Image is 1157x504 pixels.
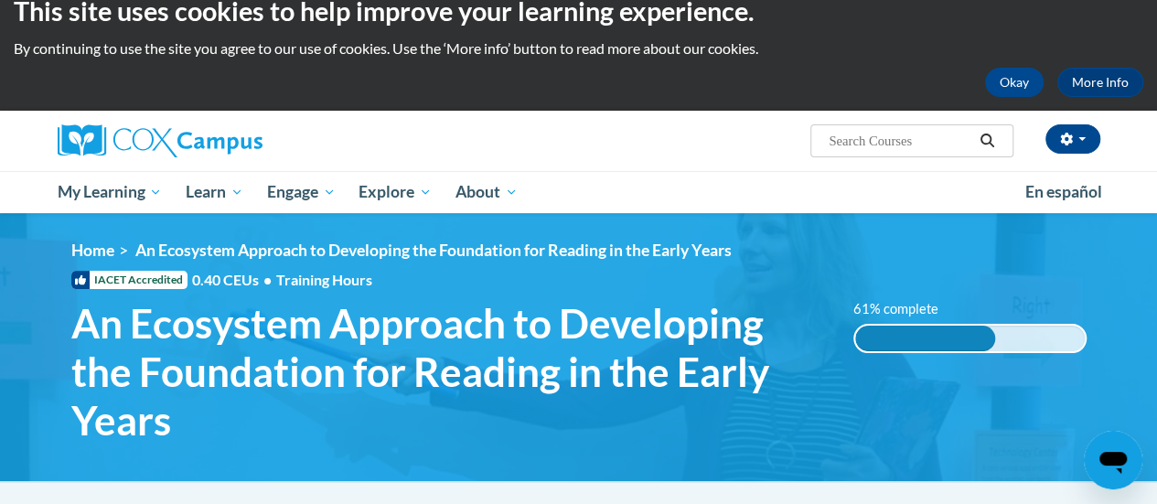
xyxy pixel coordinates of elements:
span: 0.40 CEUs [192,270,276,290]
iframe: Botón para iniciar la ventana de mensajería [1084,431,1142,489]
a: My Learning [46,171,175,213]
span: An Ecosystem Approach to Developing the Foundation for Reading in the Early Years [135,241,732,260]
a: Explore [347,171,444,213]
button: Search [973,130,1001,152]
input: Search Courses [827,130,973,152]
label: 61% complete [853,299,959,319]
a: More Info [1057,68,1143,97]
a: About [444,171,530,213]
span: An Ecosystem Approach to Developing the Foundation for Reading in the Early Years [71,299,826,444]
a: Home [71,241,114,260]
button: Okay [985,68,1044,97]
span: • [263,271,272,288]
span: About [455,181,518,203]
div: Main menu [44,171,1114,213]
p: By continuing to use the site you agree to our use of cookies. Use the ‘More info’ button to read... [14,38,1143,59]
a: Learn [174,171,255,213]
span: IACET Accredited [71,271,187,289]
span: En español [1025,182,1102,201]
span: Engage [267,181,336,203]
span: My Learning [57,181,162,203]
button: Account Settings [1045,124,1100,154]
img: Cox Campus [58,124,262,157]
span: Explore [359,181,432,203]
span: Training Hours [276,271,372,288]
a: Cox Campus [58,124,387,157]
div: 61% complete [855,326,995,351]
span: Learn [186,181,243,203]
a: En español [1013,173,1114,211]
a: Engage [255,171,348,213]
